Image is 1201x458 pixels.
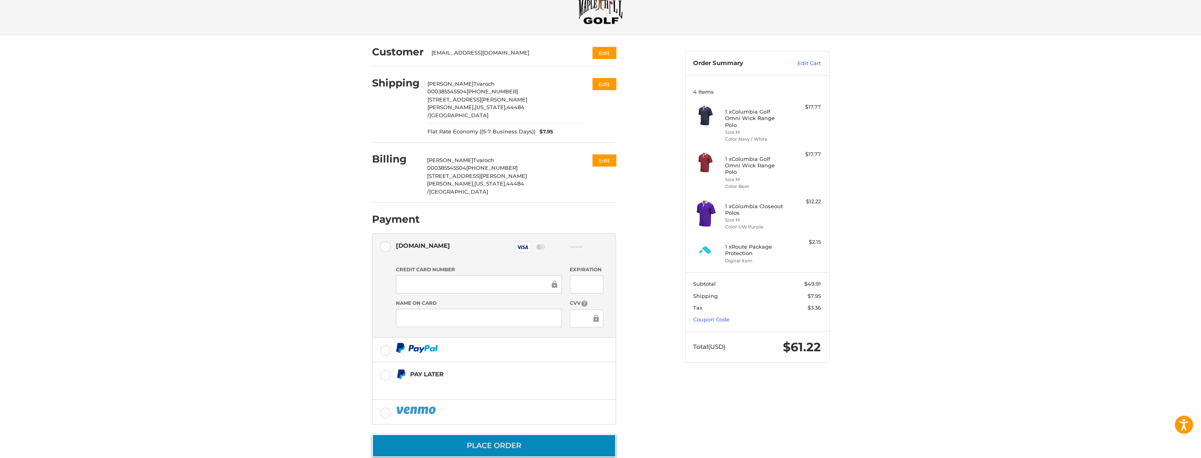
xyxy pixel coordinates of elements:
a: Coupon Code [693,316,729,323]
span: [GEOGRAPHIC_DATA] [429,188,488,195]
span: 000385545504 [427,88,467,95]
div: $12.22 [789,198,821,206]
button: Edit [592,78,616,90]
img: PayPal icon [396,405,437,415]
button: Edit [592,154,616,166]
div: [EMAIL_ADDRESS][DOMAIN_NAME] [431,49,577,57]
span: $49.91 [804,281,821,287]
a: Edit Cart [780,59,821,68]
label: Credit Card Number [396,266,562,273]
span: [PERSON_NAME] [427,80,474,87]
span: $7.95 [535,128,553,136]
span: $7.95 [808,293,821,299]
span: [PERSON_NAME], [427,104,475,110]
li: Size M [725,217,787,224]
h4: 1 x Columbia Closeout Polos [725,203,787,216]
li: Color UW Purple [725,224,787,230]
span: Subtotal [693,281,716,287]
iframe: PayPal Message 1 [396,383,565,390]
button: Place Order [372,434,616,457]
h4: 1 x Columbia Golf Omni Wick Range Polo [725,108,787,128]
h3: Order Summary [693,59,780,68]
span: Tvaroch [474,80,495,87]
span: $3.36 [808,304,821,311]
label: CVV [570,300,603,307]
button: Edit [592,47,616,59]
span: [US_STATE], [474,180,506,187]
h3: 4 Items [693,89,821,95]
div: $17.77 [789,103,821,111]
img: Pay Later icon [396,369,406,379]
span: 000385545504 [427,165,466,171]
label: Expiration [570,266,603,273]
span: [GEOGRAPHIC_DATA] [429,112,488,118]
h2: Payment [372,213,420,226]
span: [STREET_ADDRESS][PERSON_NAME] [427,173,527,179]
div: Pay Later [410,367,565,381]
span: Flat Rate Economy ((5-7 Business Days)) [427,128,535,136]
li: Color Beet [725,183,787,190]
img: PayPal icon [396,343,438,353]
h4: 1 x Route Package Protection [725,243,787,257]
span: [PHONE_NUMBER] [466,165,518,171]
span: [US_STATE], [475,104,507,110]
li: Size M [725,129,787,136]
span: [PERSON_NAME], [427,180,474,187]
span: Shipping [693,293,718,299]
span: 44484 / [427,180,524,195]
h2: Shipping [372,77,420,89]
span: [PERSON_NAME] [427,157,473,163]
li: Digital Item [725,257,787,264]
li: Size M [725,176,787,183]
span: $61.22 [783,340,821,355]
h2: Customer [372,46,424,58]
span: Tvaroch [473,157,494,163]
h2: Billing [372,153,419,165]
h4: 1 x Columbia Golf Omni Wick Range Polo [725,156,787,175]
span: Tax [693,304,702,311]
span: [PHONE_NUMBER] [467,88,518,95]
div: [DOMAIN_NAME] [396,239,450,252]
span: [STREET_ADDRESS][PERSON_NAME] [427,96,527,103]
div: $2.15 [789,238,821,246]
span: 44484 / [427,104,524,118]
li: Color Navy / White [725,136,787,143]
div: $17.77 [789,150,821,158]
span: Total (USD) [693,343,725,350]
label: Name on Card [396,300,562,307]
